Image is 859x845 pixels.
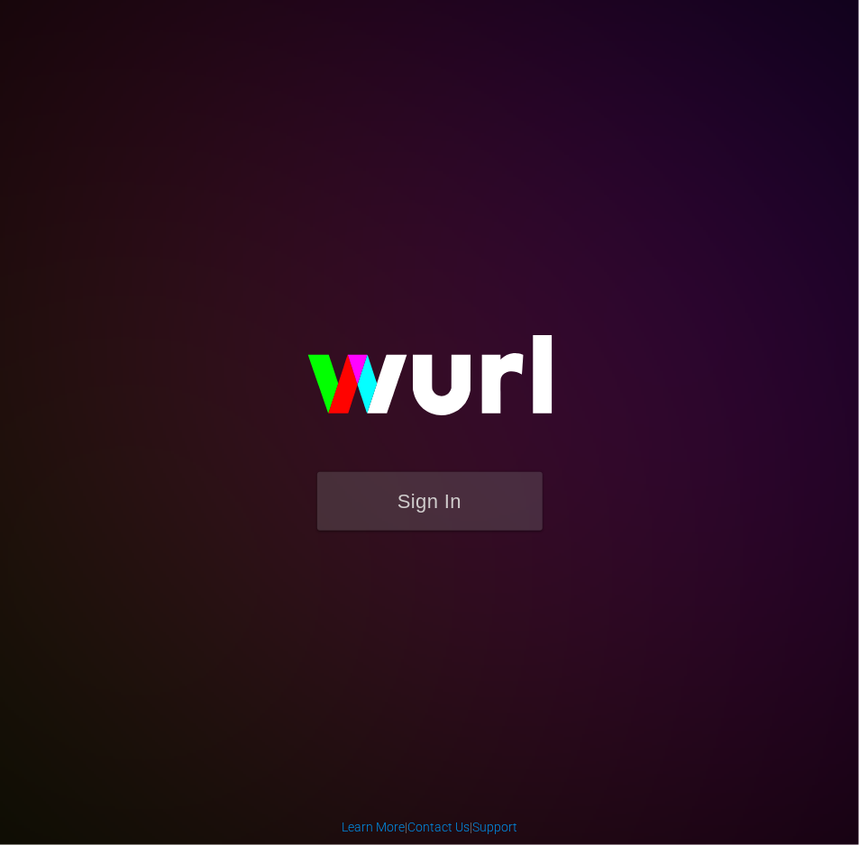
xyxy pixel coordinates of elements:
[472,820,517,834] a: Support
[342,818,517,836] div: | |
[317,472,543,531] button: Sign In
[342,820,405,834] a: Learn More
[250,296,610,471] img: wurl-logo-on-black-223613ac3d8ba8fe6dc639794a292ebdb59501304c7dfd60c99c58986ef67473.svg
[407,820,470,834] a: Contact Us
